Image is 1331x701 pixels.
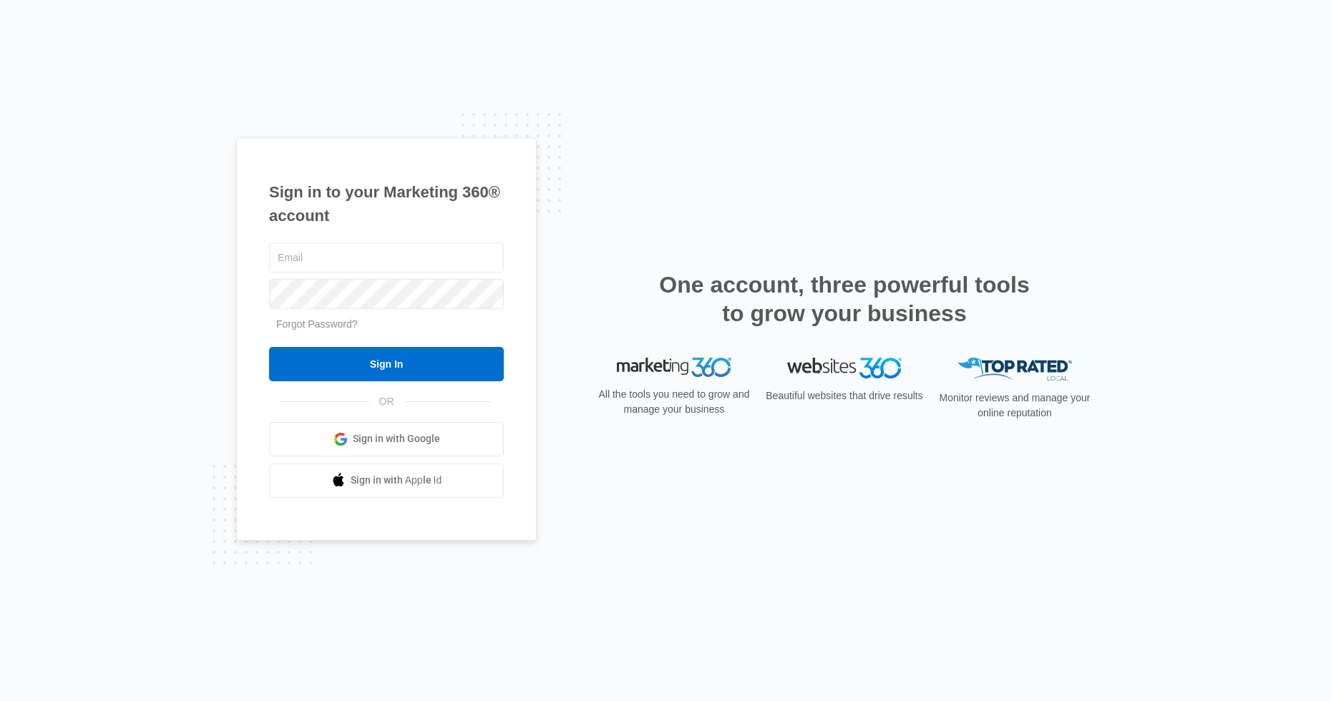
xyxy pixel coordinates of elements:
p: Monitor reviews and manage your online reputation [935,391,1095,421]
span: OR [369,394,404,409]
p: All the tools you need to grow and manage your business [594,387,754,417]
a: Sign in with Google [269,422,504,456]
a: Forgot Password? [276,318,358,330]
img: Top Rated Local [957,358,1072,381]
img: Websites 360 [787,358,902,378]
input: Email [269,242,504,273]
span: Sign in with Google [353,431,440,446]
a: Sign in with Apple Id [269,464,504,498]
span: Sign in with Apple Id [351,473,442,488]
h2: One account, three powerful tools to grow your business [655,270,1034,328]
p: Beautiful websites that drive results [764,388,925,403]
h1: Sign in to your Marketing 360® account [269,180,504,227]
img: Marketing 360 [617,358,731,378]
input: Sign In [269,347,504,381]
